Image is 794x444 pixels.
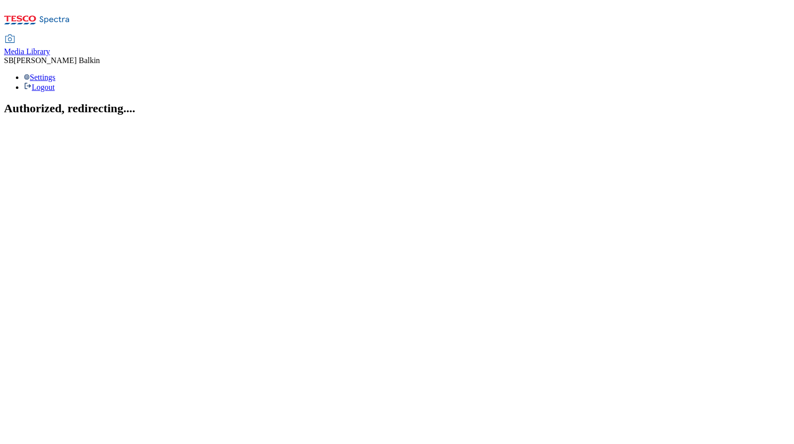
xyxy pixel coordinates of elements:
h2: Authorized, redirecting.... [4,102,790,115]
span: [PERSON_NAME] Balkin [14,56,100,65]
a: Logout [24,83,55,91]
span: SB [4,56,14,65]
span: Media Library [4,47,50,56]
a: Media Library [4,35,50,56]
a: Settings [24,73,56,81]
